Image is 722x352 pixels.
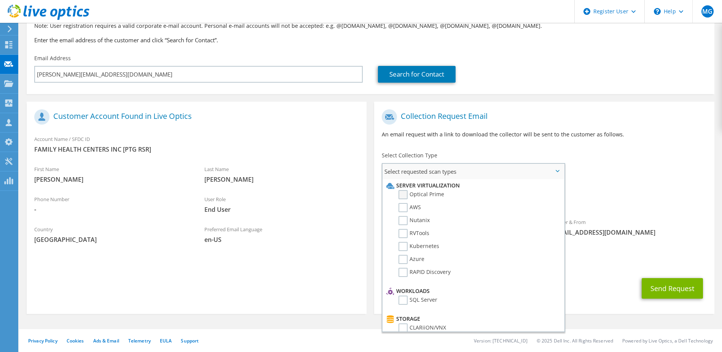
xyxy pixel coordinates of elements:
li: Workloads [384,286,560,296]
span: End User [204,205,359,214]
label: Email Address [34,54,71,62]
a: Telemetry [128,338,151,344]
a: Ads & Email [93,338,119,344]
h3: Enter the email address of the customer and click “Search for Contact”. [34,36,707,44]
a: Cookies [67,338,84,344]
h1: Customer Account Found in Live Optics [34,109,355,125]
div: Country [27,221,197,248]
a: Support [181,338,199,344]
a: Privacy Policy [28,338,57,344]
span: [PERSON_NAME] [204,175,359,184]
span: FAMILY HEALTH CENTERS INC [PTG RSR] [34,145,359,154]
label: SQL Server [398,296,437,305]
span: en-US [204,235,359,244]
div: User Role [197,191,367,218]
div: To [374,214,544,240]
span: Select requested scan types [383,164,564,179]
label: RAPID Discovery [398,268,451,277]
div: Preferred Email Language [197,221,367,248]
div: First Name [27,161,197,187]
span: [EMAIL_ADDRESS][DOMAIN_NAME] [552,228,707,237]
div: CC & Reply To [374,244,714,270]
label: CLARiiON/VNX [398,323,446,333]
label: RVTools [398,229,429,238]
li: Server Virtualization [384,181,560,190]
a: Search for Contact [378,66,456,83]
p: Note: User registration requires a valid corporate e-mail account. Personal e-mail accounts will ... [34,22,707,30]
li: Powered by Live Optics, a Dell Technology [622,338,713,344]
span: [PERSON_NAME] [34,175,189,184]
div: Sender & From [544,214,714,240]
label: Kubernetes [398,242,439,251]
label: Select Collection Type [382,152,437,159]
button: Send Request [642,278,703,299]
li: © 2025 Dell Inc. All Rights Reserved [537,338,613,344]
div: Account Name / SFDC ID [27,131,367,157]
a: EULA [160,338,172,344]
label: Nutanix [398,216,430,225]
svg: \n [654,8,661,15]
div: Requested Collections [374,182,714,210]
span: MG [701,5,714,18]
label: Optical Prime [398,190,444,199]
li: Version: [TECHNICAL_ID] [474,338,528,344]
label: Azure [398,255,424,264]
p: An email request with a link to download the collector will be sent to the customer as follows. [382,130,706,139]
div: Phone Number [27,191,197,218]
span: - [34,205,189,214]
div: Last Name [197,161,367,187]
li: Storage [384,314,560,323]
h1: Collection Request Email [382,109,703,125]
span: [GEOGRAPHIC_DATA] [34,235,189,244]
label: AWS [398,203,421,212]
